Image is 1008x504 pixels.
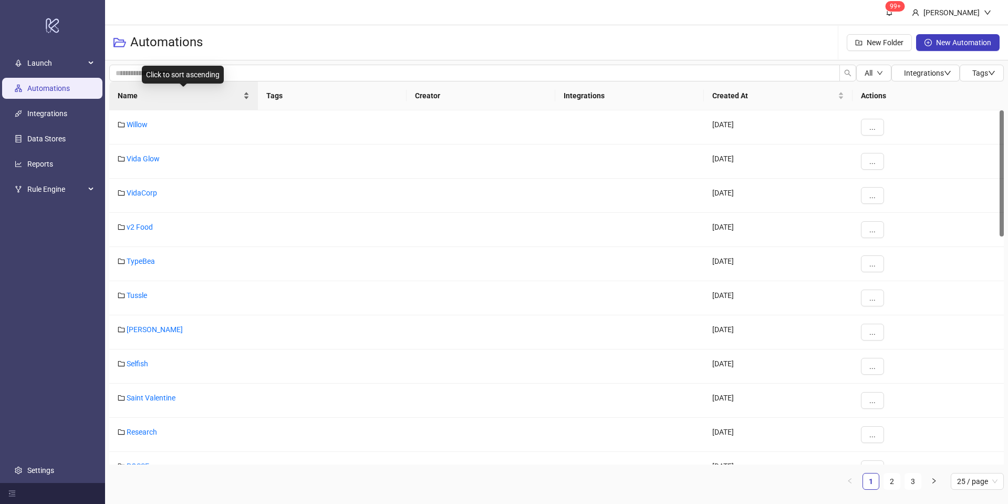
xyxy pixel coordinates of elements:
a: Data Stores [27,135,66,143]
span: ... [869,430,876,439]
span: ... [869,157,876,166]
span: folder [118,189,125,197]
span: right [931,478,937,484]
span: bell [886,8,893,16]
a: v2 Food [127,223,153,231]
span: rocket [15,59,22,67]
li: 1 [862,473,879,490]
th: Integrations [555,81,704,110]
h3: Automations [130,34,203,51]
span: Launch [27,53,85,74]
div: Page Size [951,473,1004,490]
div: [DATE] [704,315,853,349]
a: Willow [127,120,148,129]
div: [DATE] [704,418,853,452]
button: Alldown [856,65,891,81]
button: Tagsdown [960,65,1004,81]
button: ... [861,119,884,136]
span: ... [869,396,876,405]
a: Saint Valentine [127,394,175,402]
div: [DATE] [704,281,853,315]
a: 2 [884,474,900,489]
div: [DATE] [704,145,853,179]
span: fork [15,186,22,193]
button: ... [861,392,884,409]
span: folder [118,326,125,333]
span: folder [118,155,125,162]
span: folder [118,394,125,402]
button: ... [861,358,884,375]
span: left [847,478,853,484]
th: Created At [704,81,853,110]
button: left [841,473,858,490]
div: [DATE] [704,349,853,384]
a: 1 [863,474,879,489]
span: ... [869,191,876,200]
button: ... [861,187,884,204]
a: Automations [27,84,70,92]
span: menu-fold [8,490,16,497]
li: Previous Page [841,473,858,490]
span: ... [869,260,876,268]
a: [PERSON_NAME] [127,325,183,334]
button: New Automation [916,34,1000,51]
span: folder [118,360,125,367]
button: ... [861,153,884,170]
button: New Folder [847,34,912,51]
span: folder [118,258,125,265]
span: folder [118,428,125,436]
span: Rule Engine [27,179,85,200]
span: ... [869,225,876,234]
a: Tussle [127,291,147,300]
span: Integrations [904,69,951,77]
button: ... [861,255,884,272]
span: New Automation [936,38,991,47]
button: right [926,473,942,490]
th: Tags [258,81,407,110]
span: ... [869,465,876,473]
button: ... [861,221,884,238]
span: plus-circle [924,39,932,46]
a: Selfish [127,359,148,368]
span: 25 / page [957,474,997,489]
button: ... [861,426,884,443]
a: TypeBea [127,257,155,265]
a: Settings [27,466,54,475]
button: Integrationsdown [891,65,960,81]
span: All [865,69,872,77]
span: down [984,9,991,16]
div: [PERSON_NAME] [919,7,984,18]
span: Created At [712,90,836,101]
div: [DATE] [704,247,853,281]
li: Next Page [926,473,942,490]
div: [DATE] [704,110,853,145]
span: folder-open [113,36,126,49]
a: Vida Glow [127,155,160,163]
a: Research [127,428,157,436]
a: Integrations [27,109,67,118]
span: Name [118,90,241,101]
li: 3 [905,473,921,490]
span: down [877,70,883,76]
div: [DATE] [704,213,853,247]
a: POSSE [127,462,149,470]
a: VidaCorp [127,189,157,197]
span: ... [869,362,876,371]
span: ... [869,294,876,302]
th: Creator [407,81,555,110]
div: [DATE] [704,179,853,213]
a: 3 [905,474,921,489]
li: 2 [884,473,900,490]
button: ... [861,460,884,477]
span: folder-add [855,39,862,46]
span: ... [869,123,876,131]
div: [DATE] [704,384,853,418]
span: folder [118,223,125,231]
button: ... [861,290,884,306]
span: ... [869,328,876,336]
div: [DATE] [704,452,853,486]
th: Actions [853,81,1004,110]
span: New Folder [867,38,903,47]
span: folder [118,462,125,470]
span: folder [118,292,125,299]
